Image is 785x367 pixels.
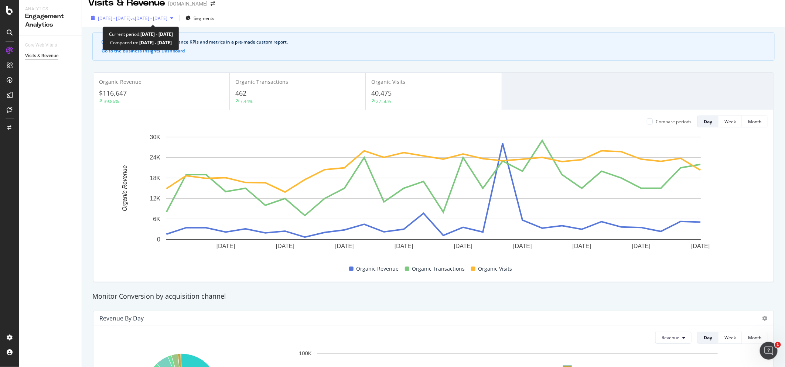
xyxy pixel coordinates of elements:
[454,243,472,250] text: [DATE]
[109,39,765,45] div: See your organic search performance KPIs and metrics in a pre-made custom report.
[724,335,736,341] div: Week
[748,335,761,341] div: Month
[719,332,742,344] button: Week
[150,175,161,181] text: 18K
[102,48,185,54] button: Go to the Business Insights Dashboard
[25,41,64,49] a: Core Web Vitals
[150,134,161,140] text: 30K
[691,243,710,250] text: [DATE]
[697,332,719,344] button: Day
[25,6,76,12] div: Analytics
[109,30,173,38] div: Current period:
[662,335,679,341] span: Revenue
[99,89,127,97] span: $116,647
[748,119,761,125] div: Month
[150,155,161,161] text: 24K
[573,243,591,250] text: [DATE]
[138,40,172,46] b: [DATE] - [DATE]
[656,119,692,125] div: Compare periods
[299,350,312,357] text: 100K
[99,133,768,261] svg: A chart.
[92,32,775,61] div: info banner
[376,98,391,104] div: 27.56%
[89,292,778,301] div: Monitor Conversion by acquisition channel
[153,216,160,222] text: 6K
[122,165,128,212] text: Organic Revenue
[697,116,719,127] button: Day
[25,41,57,49] div: Core Web Vitals
[371,78,405,85] span: Organic Visits
[99,78,141,85] span: Organic Revenue
[655,332,692,344] button: Revenue
[235,78,288,85] span: Organic Transactions
[99,315,144,322] div: Revenue by Day
[632,243,651,250] text: [DATE]
[412,264,465,273] span: Organic Transactions
[157,236,160,243] text: 0
[182,12,217,24] button: Segments
[98,15,130,21] span: [DATE] - [DATE]
[110,38,172,47] div: Compared to:
[25,52,76,60] a: Visits & Revenue
[235,89,246,97] span: 462
[356,264,399,273] span: Organic Revenue
[25,12,76,29] div: Engagement Analytics
[130,15,167,21] span: vs [DATE] - [DATE]
[704,335,712,341] div: Day
[719,116,742,127] button: Week
[276,243,294,250] text: [DATE]
[760,342,778,360] iframe: Intercom live chat
[88,12,176,24] button: [DATE] - [DATE]vs[DATE] - [DATE]
[478,264,512,273] span: Organic Visits
[335,243,354,250] text: [DATE]
[513,243,532,250] text: [DATE]
[742,332,768,344] button: Month
[194,15,214,21] span: Segments
[395,243,413,250] text: [DATE]
[104,98,119,104] div: 39.86%
[25,52,58,60] div: Visits & Revenue
[240,98,253,104] div: 7.44%
[775,342,781,348] span: 1
[211,1,215,6] div: arrow-right-arrow-left
[216,243,235,250] text: [DATE]
[150,196,161,202] text: 12K
[140,31,173,37] b: [DATE] - [DATE]
[704,119,712,125] div: Day
[742,116,768,127] button: Month
[371,89,392,97] span: 40,475
[724,119,736,125] div: Week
